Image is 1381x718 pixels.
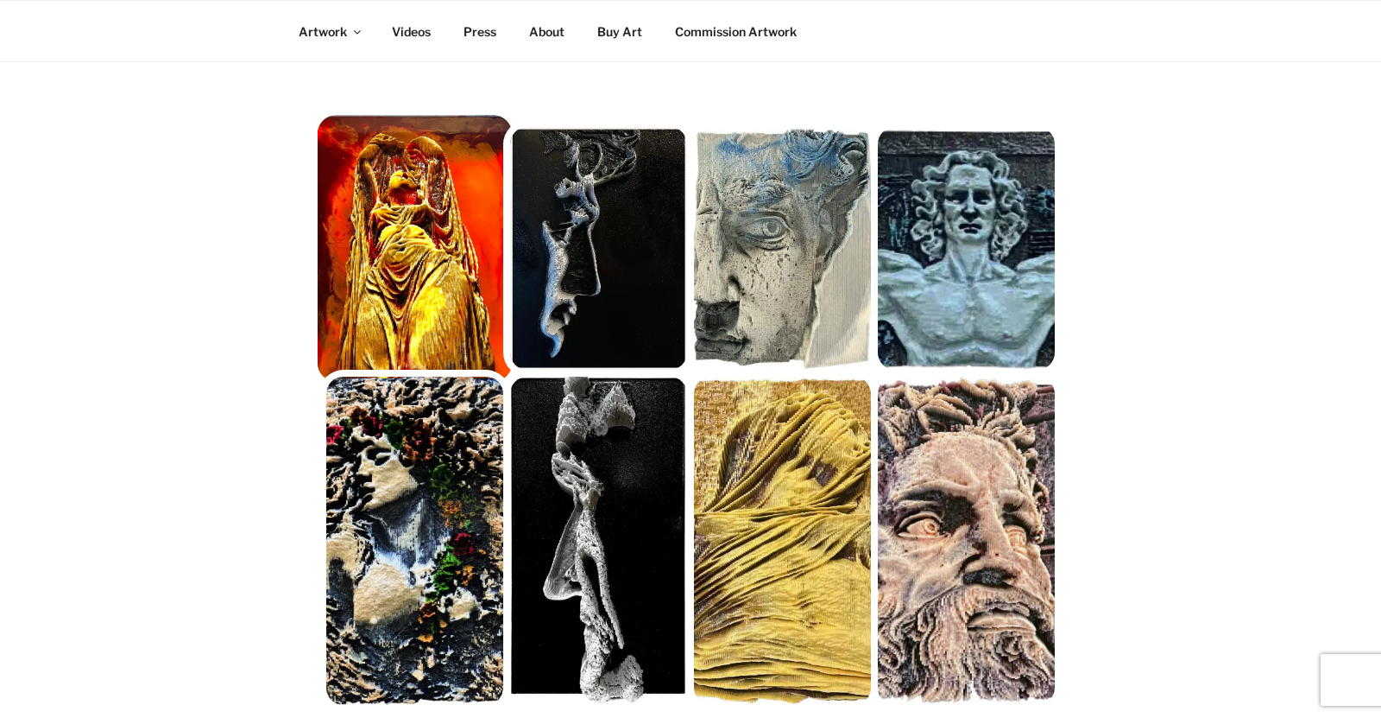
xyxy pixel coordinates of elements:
a: Press [448,10,511,53]
a: Buy Art [582,10,657,53]
nav: Top Menu [283,10,1098,53]
a: Commission Artwork [659,10,811,53]
a: Artwork [283,10,374,53]
a: About [514,10,579,53]
a: Videos [376,10,445,53]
